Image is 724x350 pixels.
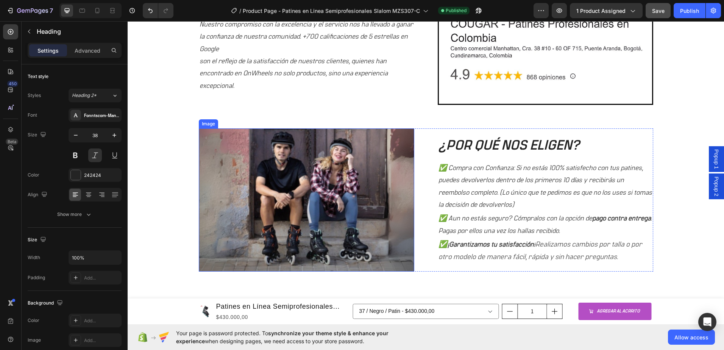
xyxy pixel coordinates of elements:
div: AGREGAR AL ACRRITO [469,286,513,294]
button: AGREGAR AL ACRRITO [451,281,524,299]
div: Align [28,190,49,200]
div: Size [28,235,48,245]
div: Add... [84,317,120,324]
span: Save [652,8,665,14]
button: Save [646,3,671,18]
button: decrement [375,283,390,297]
button: Publish [674,3,705,18]
span: Product Page - Patines en Linea Semiprofesionales Slalom MZS307-C [243,7,420,15]
span: Popup 1 [585,128,593,148]
div: Color [28,317,39,324]
p: Advanced [75,47,100,55]
button: Heading 2* [69,89,122,102]
div: Publish [680,7,699,15]
div: Image [28,337,41,344]
p: ✅ Aun no estás seguro? Cómpralos con la opción de . Pagas por ellos una vez los hallas recibido. [311,191,525,216]
span: Popup 2 [585,155,593,175]
p: 7 [50,6,53,15]
button: increment [420,283,435,297]
button: 1 product assigned [570,3,643,18]
button: Allow access [668,330,715,345]
div: Font [28,112,37,119]
i: ✅ [311,220,320,227]
div: Padding [28,274,45,281]
div: Styles [28,92,41,99]
span: synchronize your theme style & enhance your experience [176,330,389,344]
iframe: Design area [128,21,724,324]
div: Fonntscom-Manifold_CF_Bold [84,112,120,119]
div: Show more [57,211,92,218]
span: Published [446,7,467,14]
button: 7 [3,3,56,18]
div: Undo/Redo [143,3,173,18]
div: Add... [84,275,120,281]
div: Beta [6,139,18,145]
span: Allow access [674,333,708,341]
div: Text style [28,73,48,80]
div: Background [28,298,64,308]
div: Size [28,130,48,140]
span: 1 product assigned [576,7,626,15]
input: Auto [69,251,121,264]
p: ✅ Compra con Confianza: Si no estás 100% satisfecho con tus patines, puedes devolverlos dentro de... [311,141,525,190]
div: Add... [84,337,120,344]
strong: ¡Garantizamos tu satisfacción! [320,220,408,227]
i: Realizamos cambios por talla o por otro modelo de manera fácil, rápida y sin hacer preguntas. [311,220,515,239]
span: Your page is password protected. To when designing pages, we need access to your store password. [176,329,418,345]
p: Settings [37,47,59,55]
div: $430.000,00 [88,291,222,301]
img: gempages_577184158929912358-036ce08c-0ea3-4706-9e61-a68f6e14663b.png [71,107,287,250]
div: Width [28,254,40,261]
div: 242424 [84,172,120,179]
div: Image [73,99,89,106]
h1: Patines en Línea Semiprofesionales Slalom MZS307-C [88,280,222,291]
strong: pago contra entrega [465,194,523,201]
button: Show more [28,208,122,221]
div: Color [28,172,39,178]
h2: ¿POR QUÉ NOS ELIGEN? [310,115,526,134]
div: Open Intercom Messenger [698,313,716,331]
p: Heading [37,27,119,36]
input: quantity [390,283,420,297]
div: 450 [7,81,18,87]
span: / [239,7,241,15]
span: Heading 2* [72,92,97,99]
